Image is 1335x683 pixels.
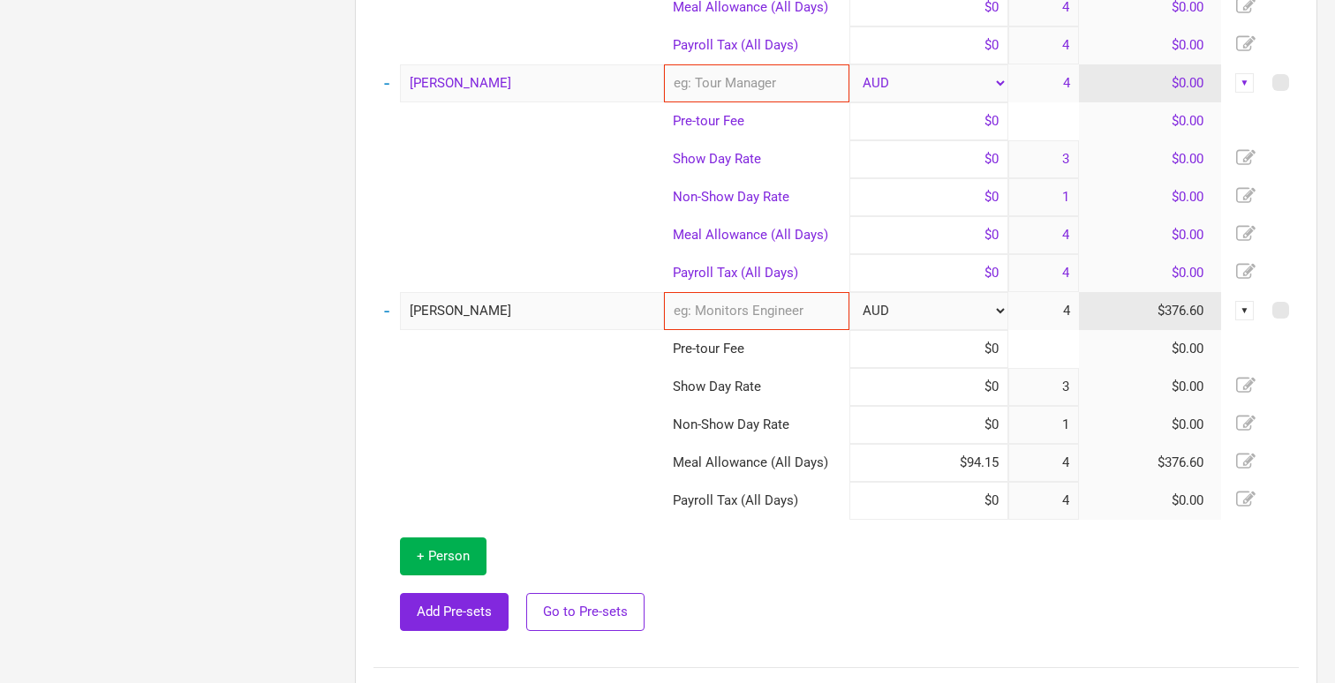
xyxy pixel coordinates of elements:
[664,102,849,140] td: Pre-tour Fee
[664,178,849,216] td: Non-Show Day Rate
[417,548,470,564] span: + Person
[664,368,849,406] td: Show Day Rate
[1079,26,1222,64] td: $0.00
[1079,140,1222,178] td: $0.00
[417,604,492,619] span: Add Pre-sets
[664,406,849,444] td: Non-Show Day Rate
[384,71,389,94] a: -
[1079,444,1222,482] td: $376.60
[664,254,849,292] td: Payroll Tax (All Days)
[543,604,628,619] span: Go to Pre-sets
[1079,254,1222,292] td: $0.00
[1079,178,1222,216] td: $0.00
[1079,102,1222,140] td: $0.00
[664,140,849,178] td: Show Day Rate
[526,593,645,631] button: Go to Pre-sets
[1079,292,1222,330] td: $376.60
[400,64,664,102] input: eg: George
[1235,301,1255,320] div: ▼
[664,482,849,520] td: Payroll Tax (All Days)
[1235,73,1255,93] div: ▼
[664,26,849,64] td: Payroll Tax (All Days)
[664,64,849,102] input: eg: Tour Manager
[664,330,849,368] td: Pre-tour Fee
[400,537,486,575] button: + Person
[1008,292,1079,330] td: 4
[1079,406,1222,444] td: $0.00
[1008,64,1079,102] td: 4
[400,593,509,631] button: Add Pre-sets
[664,216,849,254] td: Meal Allowance (All Days)
[1079,482,1222,520] td: $0.00
[1079,368,1222,406] td: $0.00
[400,292,664,330] input: eg: Ringo
[664,444,849,482] td: Meal Allowance (All Days)
[1079,64,1222,102] td: $0.00
[664,292,849,330] input: eg: Monitors Engineer
[1079,330,1222,368] td: $0.00
[384,299,389,322] a: -
[1079,216,1222,254] td: $0.00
